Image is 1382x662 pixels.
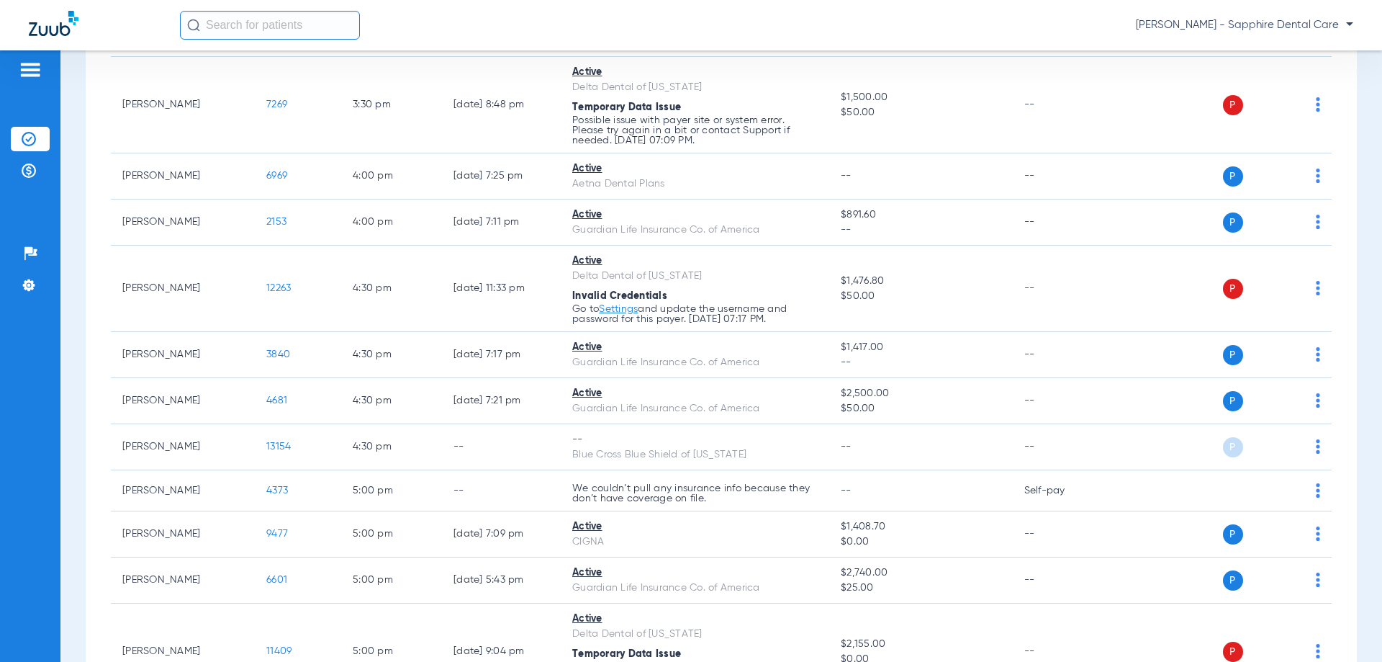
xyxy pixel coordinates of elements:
[341,57,442,153] td: 3:30 PM
[266,646,292,656] span: 11409
[1136,18,1353,32] span: [PERSON_NAME] - Sapphire Dental Care
[572,447,818,462] div: Blue Cross Blue Shield of [US_STATE]
[111,424,255,470] td: [PERSON_NAME]
[1013,424,1110,470] td: --
[266,395,287,406] span: 4681
[599,304,638,314] a: Settings
[442,153,561,200] td: [DATE] 7:25 PM
[841,386,1001,401] span: $2,500.00
[111,153,255,200] td: [PERSON_NAME]
[841,223,1001,238] span: --
[1223,279,1243,299] span: P
[1223,642,1243,662] span: P
[266,486,288,496] span: 4373
[1223,213,1243,233] span: P
[341,200,442,246] td: 4:00 PM
[572,401,818,416] div: Guardian Life Insurance Co. of America
[442,470,561,511] td: --
[841,105,1001,120] span: $50.00
[442,332,561,378] td: [DATE] 7:17 PM
[1013,200,1110,246] td: --
[1316,439,1320,454] img: group-dot-blue.svg
[841,207,1001,223] span: $891.60
[1013,246,1110,332] td: --
[572,80,818,95] div: Delta Dental of [US_STATE]
[1013,470,1110,511] td: Self-pay
[111,470,255,511] td: [PERSON_NAME]
[572,581,818,596] div: Guardian Life Insurance Co. of America
[841,519,1001,534] span: $1,408.70
[572,207,818,223] div: Active
[572,223,818,238] div: Guardian Life Insurance Co. of America
[111,558,255,604] td: [PERSON_NAME]
[572,161,818,176] div: Active
[341,246,442,332] td: 4:30 PM
[341,153,442,200] td: 4:00 PM
[572,291,667,301] span: Invalid Credentials
[841,637,1001,652] span: $2,155.00
[266,529,288,539] span: 9477
[572,355,818,370] div: Guardian Life Insurance Co. of America
[1223,95,1243,115] span: P
[841,581,1001,596] span: $25.00
[1316,347,1320,362] img: group-dot-blue.svg
[266,575,287,585] span: 6601
[442,200,561,246] td: [DATE] 7:11 PM
[341,470,442,511] td: 5:00 PM
[1316,281,1320,295] img: group-dot-blue.svg
[187,19,200,32] img: Search Icon
[572,340,818,355] div: Active
[572,519,818,534] div: Active
[19,61,42,79] img: hamburger-icon
[841,274,1001,289] span: $1,476.80
[266,442,291,452] span: 13154
[266,99,287,109] span: 7269
[1223,166,1243,187] span: P
[442,378,561,424] td: [DATE] 7:21 PM
[266,349,290,359] span: 3840
[1310,593,1382,662] div: Chat Widget
[341,332,442,378] td: 4:30 PM
[572,565,818,581] div: Active
[111,57,255,153] td: [PERSON_NAME]
[572,627,818,642] div: Delta Dental of [US_STATE]
[572,269,818,284] div: Delta Dental of [US_STATE]
[442,424,561,470] td: --
[1223,571,1243,591] span: P
[841,171,852,181] span: --
[341,511,442,558] td: 5:00 PM
[1013,558,1110,604] td: --
[1223,345,1243,365] span: P
[1223,391,1243,411] span: P
[841,340,1001,355] span: $1,417.00
[442,511,561,558] td: [DATE] 7:09 PM
[266,283,291,293] span: 12263
[841,90,1001,105] span: $1,500.00
[572,534,818,550] div: CIGNA
[1316,393,1320,408] img: group-dot-blue.svg
[841,565,1001,581] span: $2,740.00
[1316,97,1320,112] img: group-dot-blue.svg
[1013,378,1110,424] td: --
[341,558,442,604] td: 5:00 PM
[266,217,286,227] span: 2153
[572,432,818,447] div: --
[572,304,818,324] p: Go to and update the username and password for this payer. [DATE] 07:17 PM.
[1223,437,1243,457] span: P
[29,11,78,36] img: Zuub Logo
[841,355,1001,370] span: --
[1013,153,1110,200] td: --
[572,386,818,401] div: Active
[1223,524,1243,545] span: P
[1316,527,1320,541] img: group-dot-blue.svg
[111,332,255,378] td: [PERSON_NAME]
[180,11,360,40] input: Search for patients
[572,612,818,627] div: Active
[1013,332,1110,378] td: --
[442,558,561,604] td: [DATE] 5:43 PM
[341,424,442,470] td: 4:30 PM
[572,649,681,659] span: Temporary Data Issue
[841,401,1001,416] span: $50.00
[572,176,818,192] div: Aetna Dental Plans
[841,289,1001,304] span: $50.00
